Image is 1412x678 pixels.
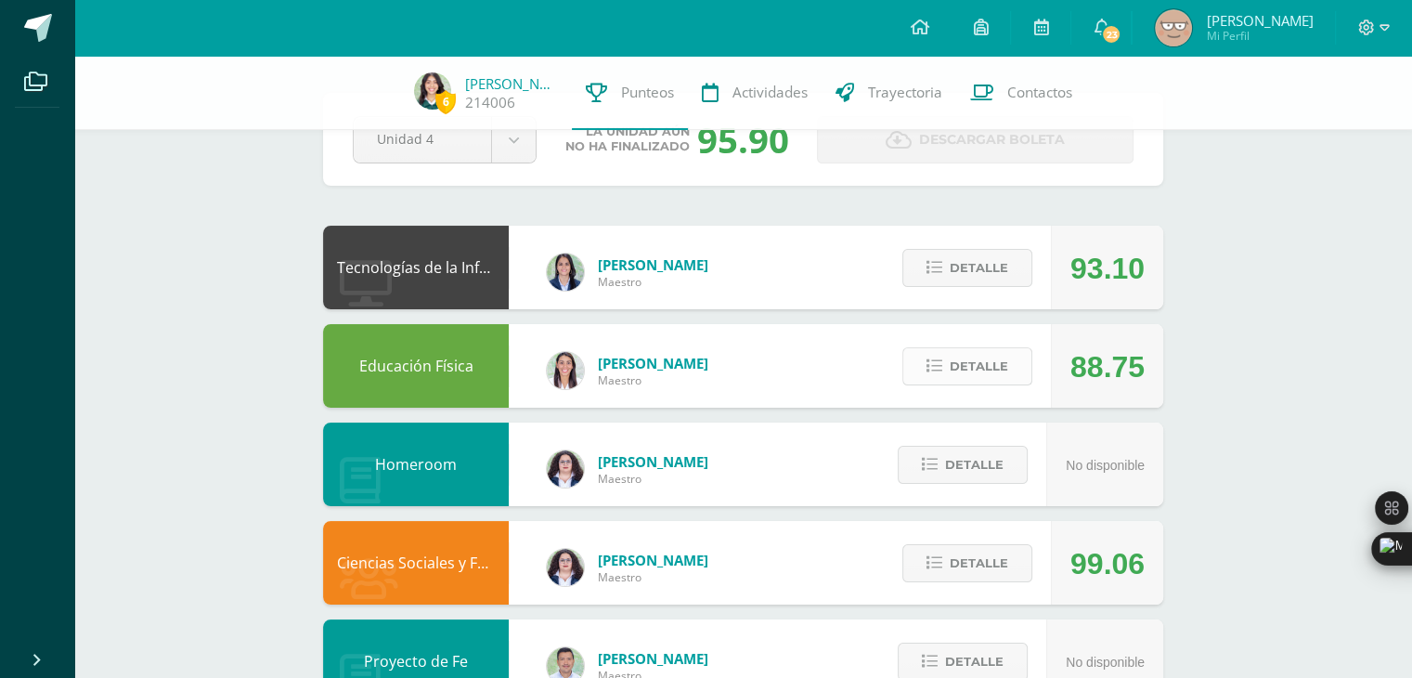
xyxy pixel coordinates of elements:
[465,93,515,112] a: 214006
[354,117,536,163] a: Unidad 4
[822,56,956,130] a: Trayectoria
[598,372,708,388] span: Maestro
[323,521,509,605] div: Ciencias Sociales y Formación Ciudadana
[945,448,1004,482] span: Detalle
[950,251,1008,285] span: Detalle
[868,83,942,102] span: Trayectoria
[950,546,1008,580] span: Detalle
[572,56,688,130] a: Punteos
[902,347,1032,385] button: Detalle
[598,255,708,274] span: [PERSON_NAME]
[598,471,708,487] span: Maestro
[732,83,808,102] span: Actividades
[1007,83,1072,102] span: Contactos
[697,115,789,163] div: 95.90
[1070,227,1145,310] div: 93.10
[323,324,509,408] div: Educación Física
[1066,458,1145,473] span: No disponible
[565,124,690,154] span: La unidad aún no ha finalizado
[919,117,1065,163] span: Descargar boleta
[956,56,1086,130] a: Contactos
[598,649,708,668] span: [PERSON_NAME]
[547,254,584,291] img: 7489ccb779e23ff9f2c3e89c21f82ed0.png
[1206,28,1313,44] span: Mi Perfil
[435,90,456,113] span: 6
[547,549,584,586] img: ba02aa29de7e60e5f6614f4096ff8928.png
[323,423,509,506] div: Homeroom
[414,72,451,110] img: 8a04bcb720cee43845f5c8158bc7cf53.png
[621,83,674,102] span: Punteos
[323,226,509,309] div: Tecnologías de la Información y Comunicación: Computación
[598,569,708,585] span: Maestro
[547,352,584,389] img: 68dbb99899dc55733cac1a14d9d2f825.png
[1101,24,1121,45] span: 23
[465,74,558,93] a: [PERSON_NAME]
[950,349,1008,384] span: Detalle
[598,452,708,471] span: [PERSON_NAME]
[598,551,708,569] span: [PERSON_NAME]
[1155,9,1192,46] img: dd011f7c4bfabd7082af3f8a9ebe6100.png
[1070,325,1145,409] div: 88.75
[547,450,584,488] img: ba02aa29de7e60e5f6614f4096ff8928.png
[377,117,468,161] span: Unidad 4
[1070,522,1145,606] div: 99.06
[688,56,822,130] a: Actividades
[598,354,708,372] span: [PERSON_NAME]
[1206,11,1313,30] span: [PERSON_NAME]
[902,544,1032,582] button: Detalle
[598,274,708,290] span: Maestro
[1066,655,1145,670] span: No disponible
[898,446,1028,484] button: Detalle
[902,249,1032,287] button: Detalle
